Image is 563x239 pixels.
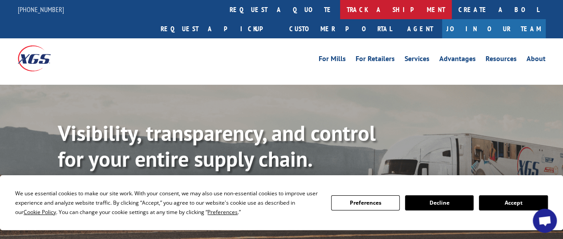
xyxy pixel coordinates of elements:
[442,19,546,38] a: Join Our Team
[58,119,376,173] b: Visibility, transparency, and control for your entire supply chain.
[154,19,283,38] a: Request a pickup
[24,208,56,216] span: Cookie Policy
[398,19,442,38] a: Agent
[319,55,346,65] a: For Mills
[533,209,557,233] div: Open chat
[439,55,476,65] a: Advantages
[527,55,546,65] a: About
[15,189,320,217] div: We use essential cookies to make our site work. With your consent, we may also use non-essential ...
[479,195,547,210] button: Accept
[283,19,398,38] a: Customer Portal
[331,195,400,210] button: Preferences
[405,195,474,210] button: Decline
[405,55,429,65] a: Services
[486,55,517,65] a: Resources
[18,5,64,14] a: [PHONE_NUMBER]
[356,55,395,65] a: For Retailers
[207,208,238,216] span: Preferences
